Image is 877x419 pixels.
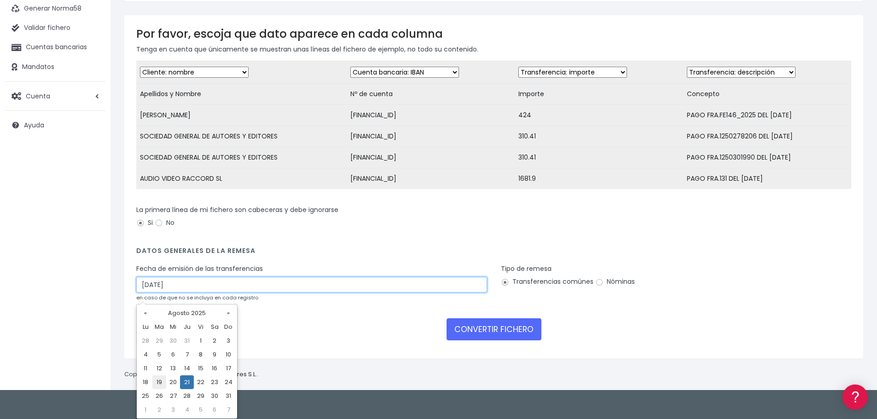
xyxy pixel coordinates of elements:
th: Ju [180,320,194,334]
td: 5 [152,348,166,362]
a: Perfiles de empresas [9,159,175,173]
td: 13 [166,362,180,375]
td: 28 [139,334,152,348]
td: 7 [221,403,235,417]
td: 424 [515,105,683,126]
th: « [139,306,152,320]
td: [FINANCIAL_ID] [347,147,515,168]
td: 17 [221,362,235,375]
td: 19 [152,375,166,389]
th: » [221,306,235,320]
div: Facturación [9,183,175,191]
label: Nóminas [595,277,635,287]
a: Cuentas bancarias [5,38,106,57]
a: Problemas habituales [9,131,175,145]
td: [FINANCIAL_ID] [347,105,515,126]
th: Lu [139,320,152,334]
span: Cuenta [26,91,50,100]
h3: Por favor, escoja que dato aparece en cada columna [136,27,851,40]
td: 5 [194,403,208,417]
td: 7 [180,348,194,362]
td: 25 [139,389,152,403]
label: Transferencias comúnes [501,277,593,287]
div: Información general [9,64,175,73]
td: SOCIEDAD GENERAL DE AUTORES Y EDITORES [136,126,347,147]
td: [PERSON_NAME] [136,105,347,126]
td: 23 [208,375,221,389]
td: Nº de cuenta [347,84,515,105]
td: 310.41 [515,126,683,147]
td: Apellidos y Nombre [136,84,347,105]
td: 3 [166,403,180,417]
p: Tenga en cuenta que únicamente se muestran unas líneas del fichero de ejemplo, no todo su contenido. [136,44,851,54]
th: Ma [152,320,166,334]
td: 15 [194,362,208,375]
td: 27 [166,389,180,403]
td: 24 [221,375,235,389]
td: 1 [139,403,152,417]
td: 20 [166,375,180,389]
label: No [155,218,174,228]
label: Tipo de remesa [501,264,552,274]
td: PAGO FRA.1250278206 DEL [DATE] [683,126,851,147]
td: 29 [194,389,208,403]
th: Vi [194,320,208,334]
td: 30 [208,389,221,403]
td: PAGO FRA.1250301990 DEL [DATE] [683,147,851,168]
td: 12 [152,362,166,375]
a: Información general [9,78,175,92]
h4: Datos generales de la remesa [136,247,851,259]
td: 21 [180,375,194,389]
th: Mi [166,320,180,334]
td: 31 [180,334,194,348]
td: 18 [139,375,152,389]
label: Si [136,218,153,228]
label: La primera línea de mi fichero son cabeceras y debe ignorarse [136,205,338,215]
button: CONVERTIR FICHERO [447,318,541,340]
td: 16 [208,362,221,375]
td: 1 [194,334,208,348]
td: 3 [221,334,235,348]
td: [FINANCIAL_ID] [347,168,515,189]
button: Contáctanos [9,246,175,262]
td: 10 [221,348,235,362]
th: Do [221,320,235,334]
td: 4 [180,403,194,417]
a: Cuenta [5,86,106,106]
a: Formatos [9,116,175,131]
td: 310.41 [515,147,683,168]
td: AUDIO VIDEO RACCORD SL [136,168,347,189]
td: Importe [515,84,683,105]
div: Programadores [9,221,175,230]
label: Fecha de emisión de las transferencias [136,264,263,274]
td: 26 [152,389,166,403]
td: 1681.9 [515,168,683,189]
a: Validar fichero [5,18,106,38]
td: 2 [208,334,221,348]
td: 14 [180,362,194,375]
span: Ayuda [24,121,44,130]
a: Mandatos [5,57,106,77]
th: Sa [208,320,221,334]
div: Convertir ficheros [9,102,175,110]
a: Ayuda [5,115,106,135]
td: 11 [139,362,152,375]
th: Agosto 2025 [152,306,221,320]
td: SOCIEDAD GENERAL DE AUTORES Y EDITORES [136,147,347,168]
td: 22 [194,375,208,389]
a: API [9,235,175,249]
td: 6 [166,348,180,362]
p: Copyright © 2025 . [124,370,258,379]
a: Videotutoriales [9,145,175,159]
td: 8 [194,348,208,362]
td: 29 [152,334,166,348]
td: PAGO FRA.FE146_2025 DEL [DATE] [683,105,851,126]
td: PAGO FRA.131 DEL [DATE] [683,168,851,189]
td: 31 [221,389,235,403]
a: POWERED BY ENCHANT [127,265,177,274]
td: 2 [152,403,166,417]
td: 4 [139,348,152,362]
td: [FINANCIAL_ID] [347,126,515,147]
td: 9 [208,348,221,362]
td: 6 [208,403,221,417]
